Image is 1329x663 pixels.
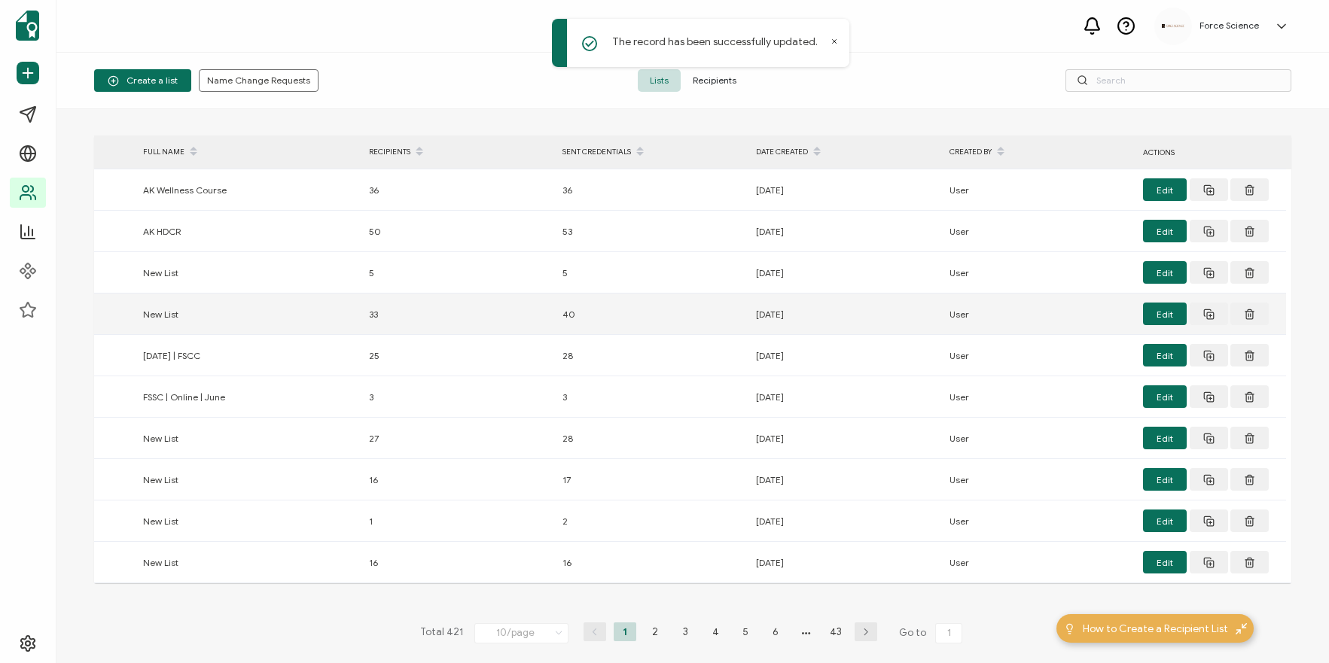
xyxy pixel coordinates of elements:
div: [DATE] [748,223,942,240]
div: User [942,512,1135,530]
li: 2 [644,622,666,641]
div: [DATE] [748,264,942,281]
li: 6 [764,622,787,641]
iframe: Chat Widget [1254,591,1329,663]
div: 25 [361,347,555,364]
div: User [942,554,1135,571]
div: [DATE] [748,306,942,323]
span: Go to [899,622,965,643]
div: [DATE] [748,471,942,488]
img: d96c2383-09d7-413e-afb5-8f6c84c8c5d6.png [1162,24,1184,28]
img: minimize-icon.svg [1236,623,1247,634]
li: 3 [674,622,697,641]
div: User [942,264,1135,281]
div: 40 [555,306,748,323]
div: 1 [361,512,555,530]
input: Search [1065,69,1291,92]
img: sertifier-logomark-colored.svg [16,11,39,41]
div: 50 [361,223,555,240]
h5: Force Science [1199,20,1259,31]
div: User [942,388,1135,406]
div: 3 [555,388,748,406]
span: Recipients [681,69,748,92]
div: New List [136,471,361,488]
div: AK Wellness Course [136,181,361,199]
button: Edit [1143,509,1187,532]
li: 1 [614,622,636,641]
span: Create a list [108,75,178,87]
button: Edit [1143,220,1187,242]
button: Edit [1143,427,1187,449]
div: 27 [361,430,555,447]
div: DATE CREATED [748,139,942,165]
div: 53 [555,223,748,240]
li: 5 [734,622,757,641]
button: Name Change Requests [199,69,319,92]
div: [DATE] [748,554,942,571]
div: 2 [555,512,748,530]
button: Edit [1143,303,1187,325]
div: 28 [555,430,748,447]
div: [DATE] | FSCC [136,347,361,364]
button: Edit [1143,178,1187,201]
div: RECIPIENTS [361,139,555,165]
div: 5 [555,264,748,281]
div: [DATE] [748,347,942,364]
div: New List [136,306,361,323]
div: [DATE] [748,181,942,199]
div: 16 [361,554,555,571]
div: [DATE] [748,512,942,530]
div: User [942,181,1135,199]
div: [DATE] [748,430,942,447]
div: FSSC | Online | June [136,388,361,406]
button: Edit [1143,344,1187,366]
div: New List [136,554,361,571]
div: 36 [361,181,555,199]
div: SENT CREDENTIALS [555,139,748,165]
div: [DATE] [748,388,942,406]
div: AK HDCR [136,223,361,240]
div: CREATED BY [942,139,1135,165]
div: 16 [555,554,748,571]
div: User [942,347,1135,364]
div: 17 [555,471,748,488]
span: How to Create a Recipient List [1083,621,1228,637]
p: The record has been successfully updated. [612,34,818,50]
button: Edit [1143,261,1187,284]
button: Edit [1143,468,1187,491]
button: Edit [1143,551,1187,573]
div: 16 [361,471,555,488]
li: 4 [704,622,727,641]
input: Select [474,623,568,643]
div: User [942,223,1135,240]
div: ACTIONS [1135,144,1286,161]
div: User [942,306,1135,323]
div: 5 [361,264,555,281]
div: User [942,471,1135,488]
div: 36 [555,181,748,199]
div: 33 [361,306,555,323]
span: Total 421 [420,622,463,643]
li: 43 [825,622,847,641]
div: New List [136,512,361,530]
span: Name Change Requests [207,76,310,85]
div: New List [136,430,361,447]
button: Edit [1143,385,1187,408]
div: New List [136,264,361,281]
div: 3 [361,388,555,406]
div: FULL NAME [136,139,361,165]
button: Create a list [94,69,191,92]
div: 28 [555,347,748,364]
span: Lists [638,69,681,92]
div: User [942,430,1135,447]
